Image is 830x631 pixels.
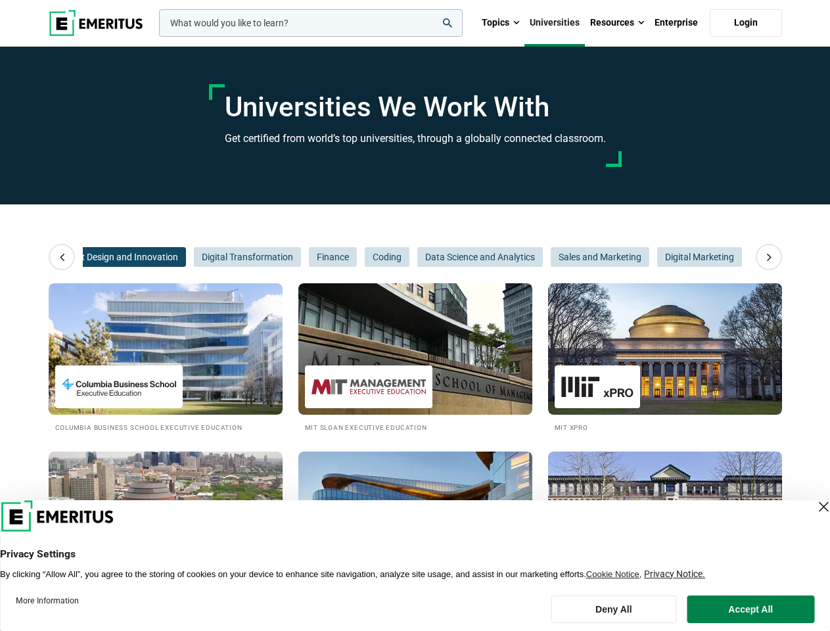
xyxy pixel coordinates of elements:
h2: Columbia Business School Executive Education [55,421,276,432]
button: Sales and Marketing [551,247,649,267]
button: Coding [365,247,409,267]
img: Universities We Work With [298,283,532,415]
button: Finance [309,247,357,267]
input: woocommerce-product-search-field-0 [159,9,463,37]
img: Universities We Work With [298,452,532,583]
img: MIT Sloan Executive Education [311,372,426,402]
h3: Get certified from world’s top universities, through a globally connected classroom. [225,130,606,147]
img: Columbia Business School Executive Education [62,372,176,402]
a: Universities We Work With Cambridge Judge Business School Executive Education Cambridge Judge Bus... [548,452,782,601]
a: Universities We Work With Kellogg Executive Education Kellogg Executive Education [298,452,532,601]
img: Universities We Work With [49,283,283,415]
a: Universities We Work With MIT xPRO MIT xPRO [548,283,782,432]
a: Universities We Work With MIT Sloan Executive Education MIT Sloan Executive Education [298,283,532,432]
img: Universities We Work With [49,452,283,583]
button: Digital Marketing [657,247,742,267]
h1: Universities We Work With [225,91,606,124]
h2: MIT xPRO [555,421,775,432]
a: Universities We Work With Wharton Executive Education Wharton Executive Education [49,452,283,601]
button: Product Design and Innovation [44,247,186,267]
button: Digital Transformation [194,247,301,267]
img: MIT xPRO [561,372,634,402]
img: Universities We Work With [548,283,782,415]
h2: MIT Sloan Executive Education [305,421,526,432]
a: Login [710,9,782,37]
a: Universities We Work With Columbia Business School Executive Education Columbia Business School E... [49,283,283,432]
img: Universities We Work With [548,452,782,583]
button: Data Science and Analytics [417,247,543,267]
